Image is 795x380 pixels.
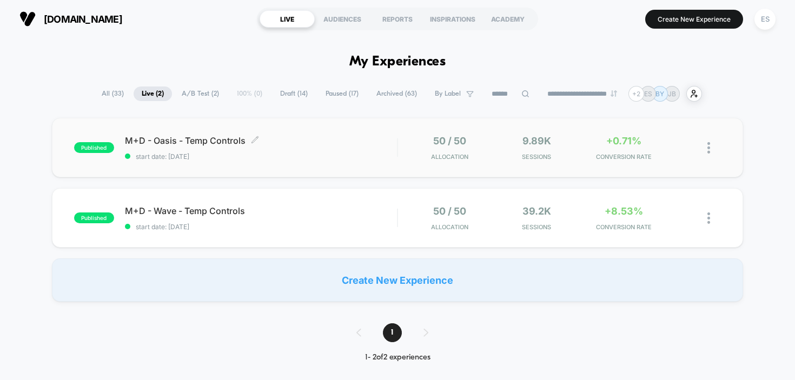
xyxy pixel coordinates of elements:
[433,205,466,217] span: 50 / 50
[370,10,425,28] div: REPORTS
[583,223,665,231] span: CONVERSION RATE
[522,205,551,217] span: 39.2k
[628,86,644,102] div: + 2
[435,90,461,98] span: By Label
[754,9,776,30] div: ES
[94,86,132,101] span: All ( 33 )
[496,223,578,231] span: Sessions
[315,10,370,28] div: AUDIENCES
[16,10,125,28] button: [DOMAIN_NAME]
[668,90,676,98] p: JB
[174,86,227,101] span: A/B Test ( 2 )
[125,135,398,146] span: M+D - Oasis - Temp Controls
[605,205,643,217] span: +8.53%
[707,212,710,224] img: close
[425,10,480,28] div: INSPIRATIONS
[368,86,425,101] span: Archived ( 63 )
[349,54,446,70] h1: My Experiences
[272,86,316,101] span: Draft ( 14 )
[431,223,468,231] span: Allocation
[707,142,710,154] img: close
[74,142,114,153] span: published
[583,153,665,161] span: CONVERSION RATE
[751,8,779,30] button: ES
[433,135,466,146] span: 50 / 50
[522,135,551,146] span: 9.89k
[44,14,122,25] span: [DOMAIN_NAME]
[655,90,664,98] p: BY
[125,205,398,216] span: M+D - Wave - Temp Controls
[496,153,578,161] span: Sessions
[383,323,402,342] span: 1
[125,223,398,231] span: start date: [DATE]
[74,212,114,223] span: published
[317,86,367,101] span: Paused ( 17 )
[611,90,617,97] img: end
[431,153,468,161] span: Allocation
[606,135,641,146] span: +0.71%
[19,11,36,27] img: Visually logo
[260,10,315,28] div: LIVE
[644,90,652,98] p: ES
[134,86,172,101] span: Live ( 2 )
[125,152,398,161] span: start date: [DATE]
[52,258,744,302] div: Create New Experience
[645,10,743,29] button: Create New Experience
[480,10,535,28] div: ACADEMY
[346,353,450,362] div: 1 - 2 of 2 experiences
